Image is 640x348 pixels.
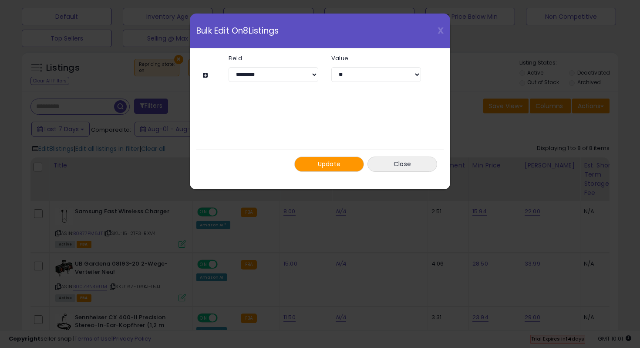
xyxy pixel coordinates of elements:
label: Value [325,55,428,61]
span: X [438,24,444,37]
span: Bulk Edit On 8 Listings [196,27,279,35]
label: Field [222,55,325,61]
span: Update [318,160,341,168]
button: Close [367,157,437,172]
